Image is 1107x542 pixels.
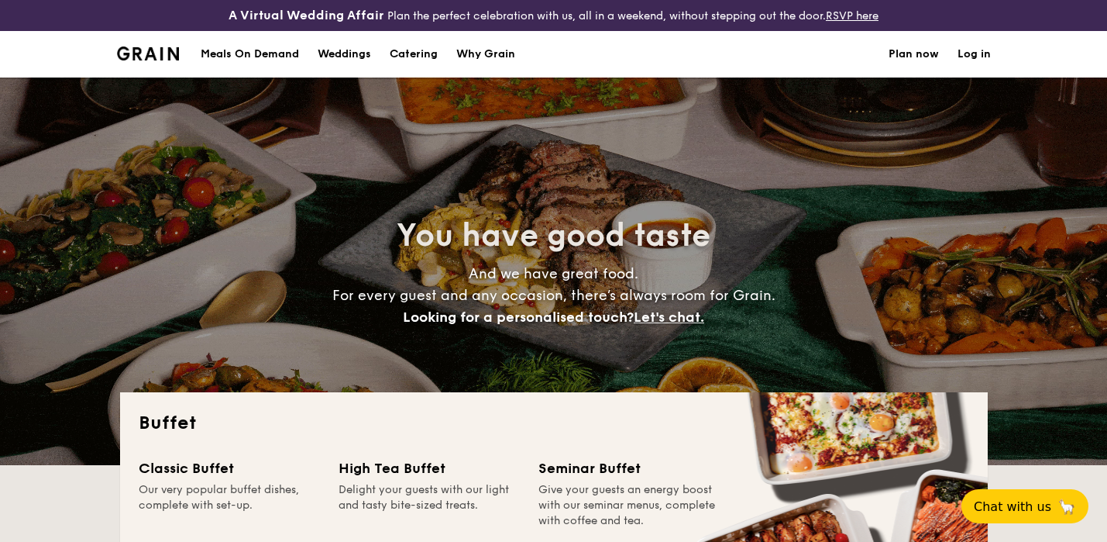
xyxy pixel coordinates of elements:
a: RSVP here [826,9,878,22]
div: Plan the perfect celebration with us, all in a weekend, without stepping out the door. [184,6,923,25]
a: Why Grain [447,31,524,78]
div: Seminar Buffet [538,457,720,479]
a: Log in [957,31,991,78]
span: 🦙 [1057,498,1076,516]
img: Grain [117,47,180,60]
div: Weddings [318,31,371,78]
div: Classic Buffet [139,457,320,479]
a: Plan now [889,31,939,78]
h4: A Virtual Wedding Affair [229,6,384,25]
div: Give your guests an energy boost with our seminar menus, complete with coffee and tea. [538,482,720,529]
button: Chat with us🦙 [961,489,1088,523]
h1: Catering [390,31,438,78]
div: Our very popular buffet dishes, complete with set-up. [139,482,320,529]
span: Let's chat. [634,309,704,326]
div: Why Grain [456,31,515,78]
div: Delight your guests with our light and tasty bite-sized treats. [339,482,520,529]
a: Catering [380,31,447,78]
a: Logotype [117,47,180,60]
div: Meals On Demand [201,31,299,78]
h2: Buffet [139,411,969,436]
span: Chat with us [974,499,1051,514]
a: Weddings [308,31,380,78]
div: High Tea Buffet [339,457,520,479]
a: Meals On Demand [191,31,308,78]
